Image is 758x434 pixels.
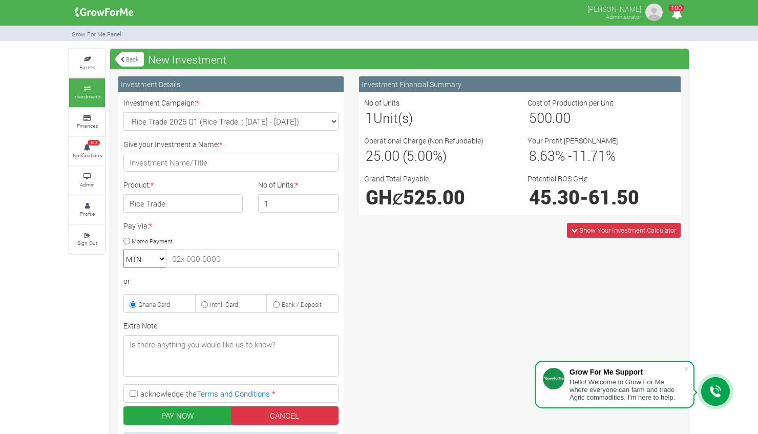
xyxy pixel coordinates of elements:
span: Show Your Investment Calculator [579,225,676,235]
input: 02x 000 0000 [166,250,339,268]
img: growforme image [644,2,664,23]
label: Give your Investment a Name: [123,139,222,150]
small: Admin [80,181,95,188]
span: 100 [88,140,100,146]
div: Investment Details [118,76,344,92]
small: Farms [79,64,95,71]
h1: GHȼ [366,185,511,209]
div: Hello! Welcome to Grow For Me where everyone can farm and trade Agric commodities. I'm here to help. [570,378,683,401]
label: Cost of Production per Unit [528,97,614,108]
small: Ghana Card [138,300,170,308]
small: Finances [77,122,98,129]
p: [PERSON_NAME] [587,2,641,14]
div: Investment Financial Summary [359,76,681,92]
a: Profile [69,196,105,224]
input: Investment Name/Title [123,154,339,172]
small: Sign Out [77,239,97,246]
h3: Unit(s) [366,110,511,126]
label: Grand Total Payable [364,173,429,184]
small: Grow For Me Panel [72,30,121,38]
label: Pay Via: [123,220,152,231]
label: Potential ROS GHȼ [528,173,587,184]
input: I acknowledge theTerms and Conditions * [130,390,136,397]
span: 100 [668,5,684,11]
small: Intnl. Card [210,300,238,308]
span: 8.63 [529,147,555,164]
div: Grow For Me Support [570,368,683,376]
a: Farms [69,49,105,77]
a: Back [115,51,144,68]
span: 25.00 (5.00%) [366,147,447,164]
label: Your Profit [PERSON_NAME] [528,135,618,146]
span: 1 [366,109,373,127]
label: Product: [123,179,154,190]
input: Intnl. Card [201,301,208,308]
small: Bank / Deposit [282,300,322,308]
h4: Rice Trade [123,194,243,213]
a: Sign Out [69,225,105,254]
a: Finances [69,108,105,136]
span: 11.71 [572,147,606,164]
label: Extra Note: [123,320,159,331]
label: No of Units: [258,179,298,190]
small: Administrator [606,13,641,20]
small: Momo Payment [132,237,173,244]
small: Profile [80,210,95,217]
input: Momo Payment [123,238,130,244]
span: 61.50 [588,184,639,210]
a: 100 [667,10,687,19]
a: Investments [69,78,105,107]
span: 500.00 [529,109,571,127]
span: 45.30 [529,184,580,210]
button: PAY NOW [123,406,231,425]
label: I acknowledge the [123,384,339,403]
div: or [123,276,339,286]
label: Operational Charge (Non Refundable) [364,135,483,146]
span: 525.00 [403,184,465,210]
small: Investments [73,93,101,100]
a: CANCEL [231,406,339,425]
label: No of Units [364,97,399,108]
a: Admin [69,167,105,195]
a: 100 Notifications [69,137,105,166]
i: Notifications [667,2,687,25]
h3: % - % [529,148,674,164]
label: Investment Campaign: [123,97,199,108]
a: Terms and Conditions [197,388,270,399]
input: Ghana Card [130,301,136,308]
small: Notifications [73,152,102,159]
img: growforme image [71,2,137,23]
h1: - [529,185,674,209]
span: New Investment [145,49,229,70]
input: Bank / Deposit [273,301,280,308]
